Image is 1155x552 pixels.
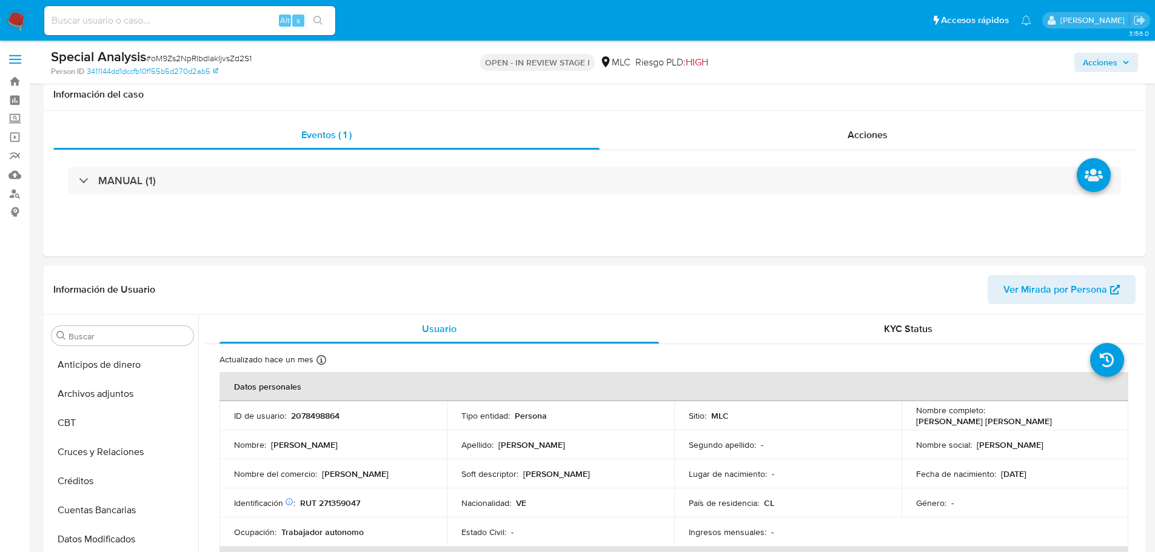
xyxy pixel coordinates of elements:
[53,284,155,296] h1: Información de Usuario
[322,468,389,479] p: [PERSON_NAME]
[689,439,756,450] p: Segundo apellido :
[848,128,888,142] span: Acciones
[306,12,330,29] button: search-icon
[916,439,972,450] p: Nombre social :
[523,468,590,479] p: [PERSON_NAME]
[498,439,565,450] p: [PERSON_NAME]
[234,410,286,421] p: ID de usuario :
[516,497,526,508] p: VE
[480,54,595,71] p: OPEN - IN REVIEW STAGE I
[146,52,252,64] span: # oM9Zs2NpRIbdlakljvsZd2S1
[916,497,946,508] p: Género :
[219,372,1128,401] th: Datos personales
[686,55,708,69] span: HIGH
[764,497,774,508] p: CL
[461,468,518,479] p: Soft descriptor :
[68,167,1121,195] div: MANUAL (1)
[988,275,1136,304] button: Ver Mirada por Persona
[234,527,276,537] p: Ocupación :
[1060,15,1129,26] p: aline.magdaleno@mercadolibre.com
[53,88,1136,101] h1: Información del caso
[1133,14,1146,27] a: Salir
[219,354,313,365] p: Actualizado hace un mes
[69,331,189,342] input: Buscar
[271,439,338,450] p: [PERSON_NAME]
[951,497,954,508] p: -
[280,15,290,26] span: Alt
[916,405,985,416] p: Nombre completo :
[281,527,364,537] p: Trabajador autonomo
[689,497,759,508] p: País de residencia :
[511,527,514,537] p: -
[422,322,457,336] span: Usuario
[300,497,360,508] p: RUT 271359047
[47,437,198,467] button: Cruces y Relaciones
[234,468,317,479] p: Nombre del comercio :
[515,410,547,421] p: Persona
[234,439,266,450] p: Nombre :
[461,527,506,537] p: Estado Civil :
[916,468,996,479] p: Fecha de nacimiento :
[47,408,198,437] button: CBT
[1021,15,1031,25] a: Notificaciones
[1001,468,1026,479] p: [DATE]
[884,322,932,336] span: KYC Status
[51,47,146,66] b: Special Analysis
[296,15,300,26] span: s
[461,410,510,421] p: Tipo entidad :
[1003,275,1107,304] span: Ver Mirada por Persona
[51,66,84,77] b: Person ID
[1083,53,1117,72] span: Acciones
[689,468,767,479] p: Lugar de nacimiento :
[916,416,1052,427] p: [PERSON_NAME] [PERSON_NAME]
[461,497,511,508] p: Nacionalidad :
[47,379,198,408] button: Archivos adjuntos
[47,496,198,525] button: Cuentas Bancarias
[771,527,774,537] p: -
[461,439,494,450] p: Apellido :
[600,56,631,69] div: MLC
[44,13,335,28] input: Buscar usuario o caso...
[56,331,66,341] button: Buscar
[977,439,1043,450] p: [PERSON_NAME]
[301,128,352,142] span: Eventos ( 1 )
[291,410,340,421] p: 2078498864
[1074,53,1138,72] button: Acciones
[234,497,295,508] p: Identificación :
[761,439,763,450] p: -
[689,527,766,537] p: Ingresos mensuales :
[47,350,198,379] button: Anticipos de dinero
[47,467,198,496] button: Créditos
[98,174,156,187] h3: MANUAL (1)
[941,14,1009,27] span: Accesos rápidos
[772,468,774,479] p: -
[87,66,218,77] a: 3411144dd1dccfb10f155b5d270d2ab5
[689,410,706,421] p: Sitio :
[711,410,729,421] p: MLC
[635,56,708,69] span: Riesgo PLD:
